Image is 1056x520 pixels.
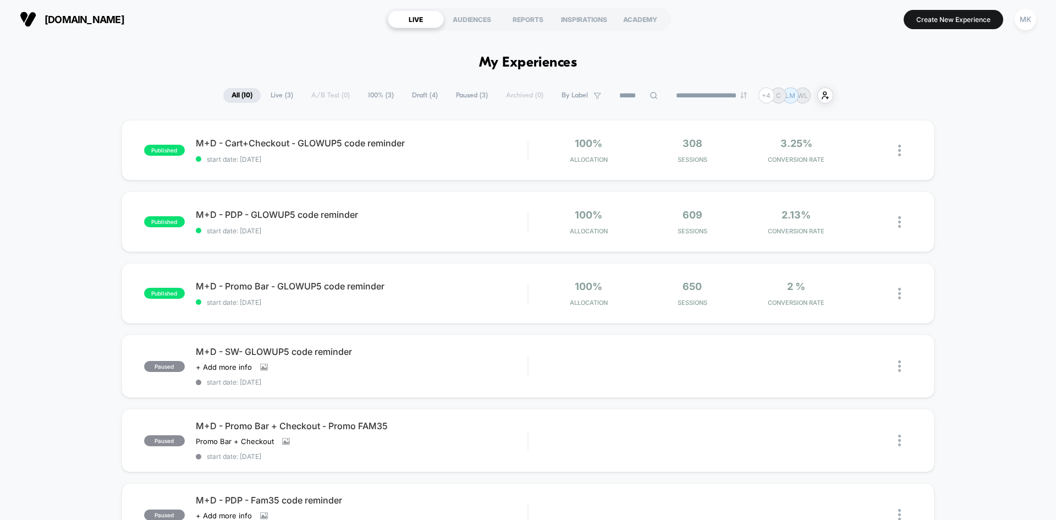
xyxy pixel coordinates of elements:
[898,145,901,156] img: close
[575,281,602,292] span: 100%
[643,156,742,163] span: Sessions
[45,14,124,25] span: [DOMAIN_NAME]
[144,361,185,372] span: paused
[683,138,702,149] span: 308
[20,11,36,28] img: Visually logo
[575,209,602,221] span: 100%
[196,437,274,446] span: Promo Bar + Checkout
[500,10,556,28] div: REPORTS
[898,216,901,228] img: close
[562,91,588,100] span: By Label
[196,138,527,149] span: M+D - Cart+Checkout - GLOWUP5 code reminder
[898,360,901,372] img: close
[196,511,252,520] span: + Add more info
[262,88,301,103] span: Live ( 3 )
[196,495,527,506] span: M+D - PDP - Fam35 code reminder
[196,420,527,431] span: M+D - Promo Bar + Checkout - Promo FAM35
[612,10,668,28] div: ACADEMY
[643,299,742,306] span: Sessions
[196,452,527,461] span: start date: [DATE]
[747,156,845,163] span: CONVERSION RATE
[196,155,527,163] span: start date: [DATE]
[16,10,128,28] button: [DOMAIN_NAME]
[570,299,608,306] span: Allocation
[144,216,185,227] span: published
[683,209,702,221] span: 609
[776,91,781,100] p: C
[643,227,742,235] span: Sessions
[448,88,496,103] span: Paused ( 3 )
[780,138,812,149] span: 3.25%
[898,288,901,299] img: close
[740,92,747,98] img: end
[196,281,527,292] span: M+D - Promo Bar - GLOWUP5 code reminder
[904,10,1003,29] button: Create New Experience
[898,435,901,446] img: close
[404,88,446,103] span: Draft ( 4 )
[683,281,702,292] span: 650
[144,145,185,156] span: published
[144,288,185,299] span: published
[785,91,795,100] p: LM
[388,10,444,28] div: LIVE
[144,435,185,446] span: paused
[196,209,527,220] span: M+D - PDP - GLOWUP5 code reminder
[196,378,527,386] span: start date: [DATE]
[570,227,608,235] span: Allocation
[360,88,402,103] span: 100% ( 3 )
[196,363,252,371] span: + Add more info
[1011,8,1039,31] button: MK
[444,10,500,28] div: AUDIENCES
[196,346,527,357] span: M+D - SW- GLOWUP5 code reminder
[1015,9,1036,30] div: MK
[782,209,811,221] span: 2.13%
[570,156,608,163] span: Allocation
[479,55,577,71] h1: My Experiences
[758,87,774,103] div: + 4
[556,10,612,28] div: INSPIRATIONS
[575,138,602,149] span: 100%
[747,227,845,235] span: CONVERSION RATE
[798,91,808,100] p: WL
[196,298,527,306] span: start date: [DATE]
[196,227,527,235] span: start date: [DATE]
[747,299,845,306] span: CONVERSION RATE
[787,281,805,292] span: 2 %
[223,88,261,103] span: All ( 10 )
